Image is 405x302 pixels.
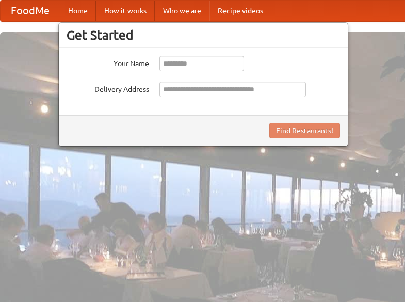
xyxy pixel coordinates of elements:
[67,56,149,69] label: Your Name
[269,123,340,138] button: Find Restaurants!
[155,1,209,21] a: Who we are
[209,1,271,21] a: Recipe videos
[67,27,340,43] h3: Get Started
[67,82,149,94] label: Delivery Address
[60,1,96,21] a: Home
[96,1,155,21] a: How it works
[1,1,60,21] a: FoodMe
